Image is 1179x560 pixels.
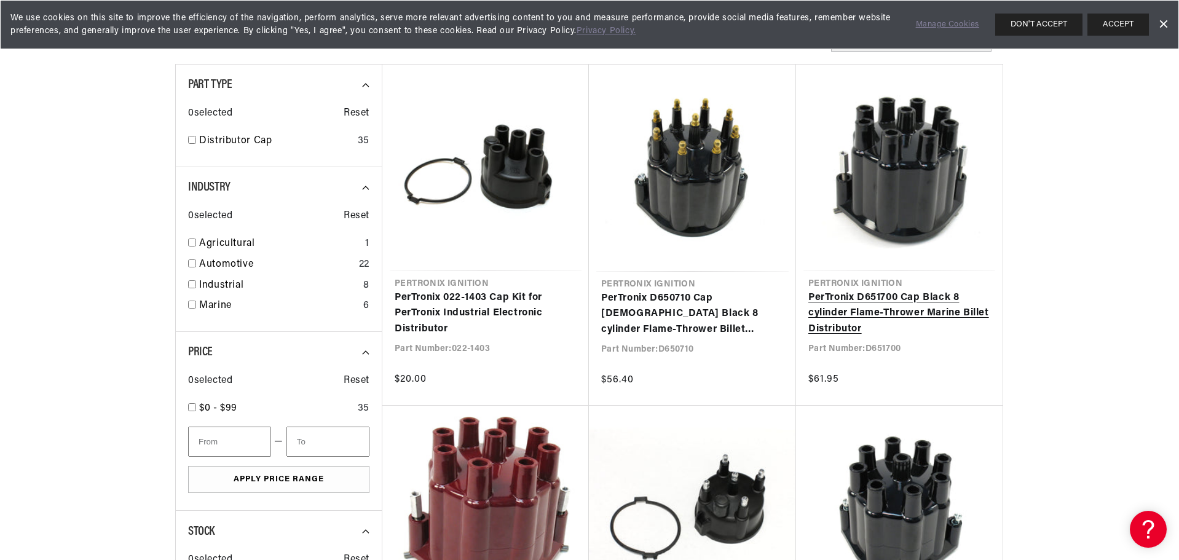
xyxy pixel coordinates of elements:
a: PerTronix D650710 Cap [DEMOGRAPHIC_DATA] Black 8 cylinder Flame-Thrower Billet Distributor [601,291,784,338]
button: ACCEPT [1087,14,1149,36]
span: $0 - $99 [199,403,237,413]
div: 1 [365,236,369,252]
span: 0 selected [188,373,232,389]
a: Agricultural [199,236,360,252]
span: Reset [344,373,369,389]
a: Marine [199,298,358,314]
a: Industrial [199,278,358,294]
button: DON'T ACCEPT [995,14,1082,36]
div: 35 [358,401,369,417]
span: Reset [344,106,369,122]
a: Distributor Cap [199,133,353,149]
span: Price [188,346,213,358]
a: PerTronix D651700 Cap Black 8 cylinder Flame-Thrower Marine Billet Distributor [808,290,990,337]
span: Stock [188,526,215,538]
input: From [188,427,271,457]
div: 22 [359,257,369,273]
a: Manage Cookies [916,18,979,31]
a: Automotive [199,257,354,273]
a: Dismiss Banner [1154,15,1172,34]
span: Part Type [188,79,232,91]
div: 35 [358,133,369,149]
span: Industry [188,181,231,194]
a: PerTronix 022-1403 Cap Kit for PerTronix Industrial Electronic Distributor [395,290,577,337]
span: — [274,434,283,450]
span: We use cookies on this site to improve the efficiency of the navigation, perform analytics, serve... [10,12,899,37]
span: Reset [344,208,369,224]
button: Apply Price Range [188,466,369,494]
input: To [286,427,369,457]
div: 8 [363,278,369,294]
span: 0 selected [188,106,232,122]
span: 0 selected [188,208,232,224]
div: 6 [363,298,369,314]
a: Privacy Policy. [577,26,636,36]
